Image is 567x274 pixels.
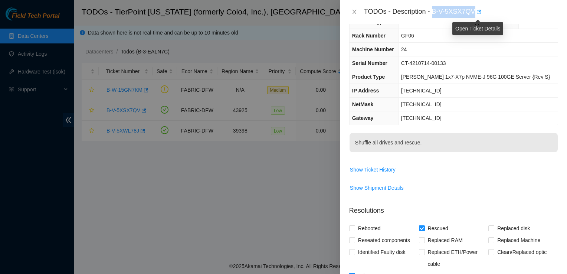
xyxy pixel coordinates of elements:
[401,33,414,39] span: GF06
[494,234,543,246] span: Replaced Machine
[401,74,550,80] span: [PERSON_NAME] 1x7-X7p NVME-J 96G 100GE Server {Rev S}
[350,184,404,192] span: Show Shipment Details
[452,22,503,35] div: Open Ticket Details
[352,115,374,121] span: Gateway
[401,46,407,52] span: 24
[352,33,386,39] span: Rack Number
[364,6,558,18] div: TODOs - Description - B-V-5XSX7QV
[350,164,396,176] button: Show Ticket History
[494,222,533,234] span: Replaced disk
[401,115,442,121] span: [TECHNICAL_ID]
[355,222,384,234] span: Rebooted
[350,166,396,174] span: Show Ticket History
[355,234,413,246] span: Reseated components
[425,222,451,234] span: Rescued
[352,46,394,52] span: Machine Number
[425,246,489,270] span: Replaced ETH/Power cable
[351,9,357,15] span: close
[401,60,446,66] span: CT-4210714-00133
[401,88,442,94] span: [TECHNICAL_ID]
[355,246,409,258] span: Identified Faulty disk
[494,246,550,258] span: Clean/Replaced optic
[349,200,558,216] p: Resolutions
[350,182,404,194] button: Show Shipment Details
[352,60,387,66] span: Serial Number
[350,133,558,152] p: Shuffle all drives and rescue.
[352,88,379,94] span: IP Address
[401,101,442,107] span: [TECHNICAL_ID]
[352,101,374,107] span: NetMask
[349,9,360,16] button: Close
[352,74,385,80] span: Product Type
[425,234,466,246] span: Replaced RAM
